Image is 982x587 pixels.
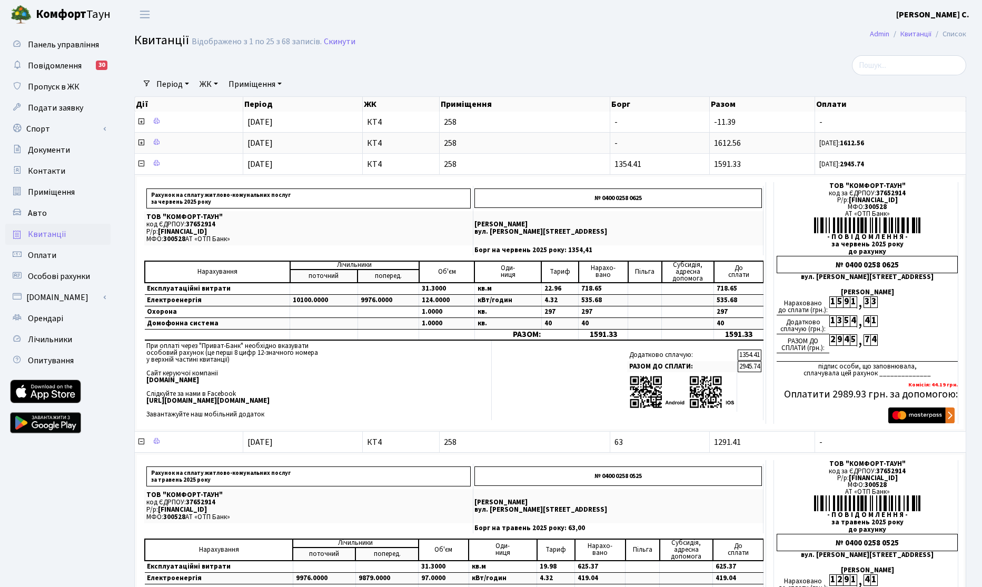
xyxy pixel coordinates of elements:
[660,539,713,561] td: Субсидія, адресна допомога
[419,283,474,295] td: 31.3000
[28,144,70,156] span: Документи
[444,139,606,147] span: 258
[146,514,471,521] p: МФО: АТ «ОТП Банк»
[829,315,836,327] div: 1
[293,572,355,584] td: 9976.0000
[419,294,474,306] td: 124.0000
[627,350,737,361] td: Додатково сплачую:
[247,158,273,170] span: [DATE]
[579,283,628,295] td: 718.65
[836,334,843,346] div: 9
[777,183,958,190] div: ТОВ "КОМФОРТ-ТАУН"
[247,116,273,128] span: [DATE]
[829,574,836,586] div: 1
[163,512,185,522] span: 300528
[474,261,541,283] td: Оди- ниця
[857,296,864,309] div: ,
[777,489,958,495] div: АТ «ОТП Банк»
[777,315,829,334] div: Додатково сплачую (грн.):
[243,97,363,112] th: Період
[777,211,958,217] div: АТ «ОТП Банк»
[541,306,579,317] td: 297
[579,261,628,283] td: Нарахо- вано
[537,572,575,584] td: 4.32
[132,6,158,23] button: Переключити навігацію
[5,308,111,329] a: Орендарі
[579,317,628,329] td: 40
[777,512,958,519] div: - П О В І Д О М Л Е Н Н Я -
[843,296,850,308] div: 9
[145,572,293,584] td: Електроенергія
[28,250,56,261] span: Оплати
[843,574,850,586] div: 9
[850,296,857,308] div: 1
[195,75,222,93] a: ЖК
[864,315,870,327] div: 4
[579,306,628,317] td: 297
[146,221,471,228] p: код ЄДРПОУ:
[163,234,185,244] span: 300528
[5,76,111,97] a: Пропуск в ЖК
[28,355,74,366] span: Опитування
[224,75,286,93] a: Приміщення
[145,294,290,306] td: Електроенергія
[135,97,243,112] th: Дії
[440,97,610,112] th: Приміщення
[575,572,626,584] td: 419.04
[134,31,189,49] span: Квитанції
[5,161,111,182] a: Контакти
[738,361,761,372] td: 2945.74
[5,287,111,308] a: [DOMAIN_NAME]
[777,361,958,377] div: підпис особи, що заповнювала, сплачувала цей рахунок ______________
[870,315,877,327] div: 1
[367,118,435,126] span: КТ4
[819,138,864,148] small: [DATE]:
[629,375,735,409] img: apps-qrcodes.png
[192,37,322,47] div: Відображено з 1 по 25 з 68 записів.
[28,60,82,72] span: Повідомлення
[11,4,32,25] img: logo.png
[870,574,877,586] div: 1
[777,468,958,475] div: код за ЄДРПОУ:
[419,317,474,329] td: 1.0000
[247,137,273,149] span: [DATE]
[579,294,628,306] td: 535.68
[474,525,762,532] p: Борг на травень 2025 року: 63,00
[186,498,215,507] span: 37652914
[145,317,290,329] td: Домофонна система
[28,165,65,177] span: Контакти
[5,224,111,245] a: Квитанції
[777,388,958,401] h5: Оплатити 2989.93 грн. за допомогою:
[358,270,419,283] td: поперед.
[896,9,969,21] b: [PERSON_NAME] С.
[474,466,762,486] p: № 0400 0258 0525
[713,572,763,584] td: 419.04
[852,55,966,75] input: Пошук...
[5,55,111,76] a: Повідомлення30
[849,195,898,205] span: [FINANCIAL_ID]
[777,197,958,204] div: Р/р:
[146,499,471,506] p: код ЄДРПОУ:
[836,296,843,308] div: 5
[419,306,474,317] td: 1.0000
[28,186,75,198] span: Приміщення
[840,138,864,148] b: 1612.56
[186,220,215,229] span: 37652914
[145,261,290,283] td: Нарахування
[777,234,958,241] div: - П О В І Д О М Л Е Н Н Я -
[28,81,80,93] span: Пропуск в ЖК
[444,160,606,168] span: 258
[537,539,575,561] td: Тариф
[28,207,47,219] span: Авто
[5,140,111,161] a: Документи
[575,539,626,561] td: Нарахо- вано
[541,283,579,295] td: 22.96
[474,294,541,306] td: кВт/годин
[777,526,958,533] div: до рахунку
[714,137,741,149] span: 1612.56
[777,204,958,211] div: МФО:
[474,188,762,208] p: № 0400 0258 0625
[469,561,537,573] td: кв.м
[819,118,961,126] span: -
[614,158,641,170] span: 1354.41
